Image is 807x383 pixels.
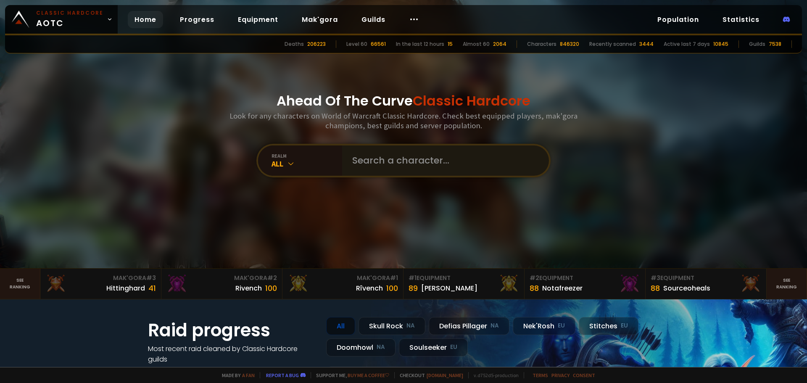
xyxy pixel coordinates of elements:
a: Consent [573,372,595,378]
a: Seeranking [767,269,807,299]
div: 88 [651,283,660,294]
small: NA [377,343,385,351]
a: Mak'Gora#2Rivench100 [161,269,282,299]
small: EU [621,322,628,330]
small: EU [450,343,457,351]
span: Made by [217,372,255,378]
a: Population [651,11,706,28]
div: Skull Rock [359,317,425,335]
div: Almost 60 [463,40,490,48]
div: Stitches [579,317,638,335]
div: 89 [409,283,418,294]
small: Classic Hardcore [36,9,103,17]
h1: Raid progress [148,317,316,343]
a: Mak'Gora#1Rîvench100 [282,269,403,299]
span: v. d752d5 - production [468,372,519,378]
div: 100 [265,283,277,294]
div: Mak'Gora [166,274,277,283]
div: Doomhowl [326,338,396,357]
span: # 2 [267,274,277,282]
a: Home [128,11,163,28]
div: realm [272,153,342,159]
div: Recently scanned [589,40,636,48]
a: Statistics [716,11,766,28]
div: Notafreezer [542,283,583,293]
div: 41 [148,283,156,294]
span: # 2 [530,274,539,282]
a: Guilds [355,11,392,28]
div: Equipment [530,274,640,283]
small: EU [558,322,565,330]
div: Rîvench [356,283,383,293]
div: Level 60 [346,40,367,48]
div: All [326,317,355,335]
span: Support me, [311,372,389,378]
div: 846320 [560,40,579,48]
a: Mak'gora [295,11,345,28]
small: NA [491,322,499,330]
span: # 1 [409,274,417,282]
h3: Look for any characters on World of Warcraft Classic Hardcore. Check best equipped players, mak'g... [226,111,581,130]
div: Soulseeker [399,338,468,357]
div: Active last 7 days [664,40,710,48]
small: NA [406,322,415,330]
div: Nek'Rosh [513,317,575,335]
div: Hittinghard [106,283,145,293]
span: # 3 [651,274,660,282]
a: See all progress [148,365,203,375]
a: Buy me a coffee [348,372,389,378]
div: Equipment [409,274,519,283]
h1: Ahead Of The Curve [277,91,530,111]
div: 3444 [639,40,654,48]
span: # 3 [146,274,156,282]
div: Mak'Gora [45,274,156,283]
a: a fan [242,372,255,378]
h4: Most recent raid cleaned by Classic Hardcore guilds [148,343,316,365]
div: Characters [527,40,556,48]
div: 2064 [493,40,506,48]
div: 15 [448,40,453,48]
span: Classic Hardcore [413,91,530,110]
div: Defias Pillager [429,317,509,335]
a: Mak'Gora#3Hittinghard41 [40,269,161,299]
div: Mak'Gora [287,274,398,283]
span: AOTC [36,9,103,29]
div: 206223 [307,40,326,48]
div: Equipment [651,274,761,283]
span: Checkout [394,372,463,378]
div: Guilds [749,40,765,48]
a: Progress [173,11,221,28]
input: Search a character... [347,145,539,176]
a: #1Equipment89[PERSON_NAME] [403,269,525,299]
div: 88 [530,283,539,294]
div: In the last 12 hours [396,40,444,48]
a: Classic HardcoreAOTC [5,5,118,34]
a: Report a bug [266,372,299,378]
div: 100 [386,283,398,294]
div: Sourceoheals [663,283,710,293]
div: 7538 [769,40,781,48]
div: 66561 [371,40,386,48]
div: [PERSON_NAME] [421,283,477,293]
div: Deaths [285,40,304,48]
a: [DOMAIN_NAME] [427,372,463,378]
span: # 1 [390,274,398,282]
div: Rivench [235,283,262,293]
a: Privacy [551,372,570,378]
a: #3Equipment88Sourceoheals [646,269,767,299]
div: All [272,159,342,169]
div: 10845 [713,40,728,48]
a: Terms [533,372,548,378]
a: Equipment [231,11,285,28]
a: #2Equipment88Notafreezer [525,269,646,299]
